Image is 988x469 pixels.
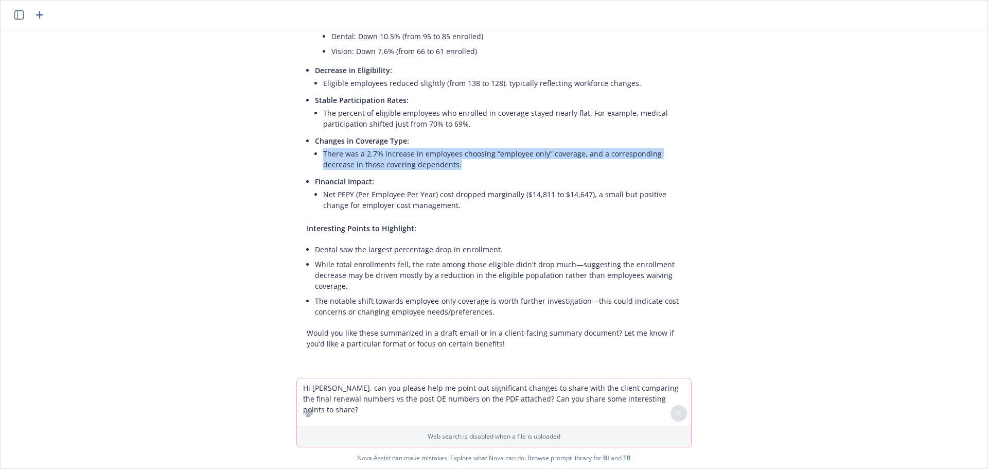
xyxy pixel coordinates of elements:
li: Net PEPY (Per Employee Per Year) cost dropped marginally ($14,811 to $14,647), a small but positi... [323,187,681,213]
span: Interesting Points to Highlight: [307,223,416,233]
span: Stable Participation Rates: [315,95,409,105]
span: Changes in Coverage Type: [315,136,409,146]
li: Vision: Down 7.6% (from 66 to 61 enrolled) [331,44,681,59]
li: There was a 2.7% increase in employees choosing “employee only” coverage, and a corresponding dec... [323,146,681,172]
span: Nova Assist can make mistakes. Explore what Nova can do: Browse prompt library for and [5,447,983,468]
p: Web search is disabled when a file is uploaded [303,432,685,441]
span: Decrease in Eligibility: [315,65,392,75]
p: Would you like these summarized in a draft email or in a client-facing summary document? Let me k... [307,327,681,349]
a: BI [603,454,609,462]
li: While total enrollments fell, the rate among those eligible didn't drop much—suggesting the enrol... [315,257,681,293]
li: The percent of eligible employees who enrolled in coverage stayed nearly flat. For example, medic... [323,106,681,131]
li: Dental: Down 10.5% (from 95 to 85 enrolled) [331,29,681,44]
li: The notable shift towards employee-only coverage is worth further investigation—this could indica... [315,293,681,319]
li: Medical, dental, and vision enrollments all declined post-OE. [323,1,681,61]
li: Dental saw the largest percentage drop in enrollment. [315,242,681,257]
a: TR [623,454,631,462]
li: Eligible employees reduced slightly (from 138 to 128), typically reflecting workforce changes. [323,76,681,91]
span: Financial Impact: [315,177,374,186]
